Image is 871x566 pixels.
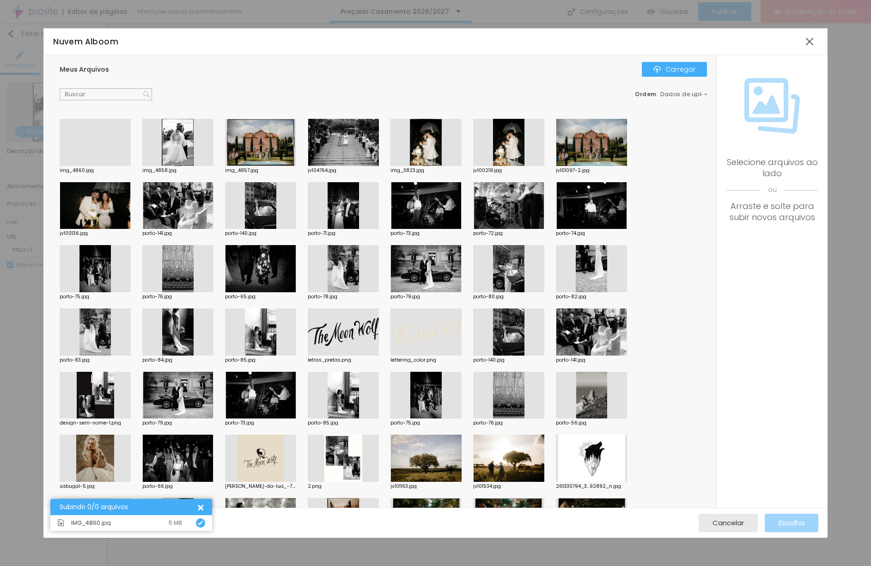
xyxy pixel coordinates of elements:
font: [PERSON_NAME]-da-lua_-7.png [225,483,303,490]
font: jv101534.jpg [473,483,501,490]
font: Meus Arquivos [60,65,109,74]
font: img_4860.jpg [60,167,94,174]
font: porto-73.jpg [390,230,420,237]
img: Ícone [143,91,150,98]
font: porto-140.jpg [225,230,256,237]
font: porto-85.jpg [308,419,338,426]
img: Ícone [653,66,661,73]
font: jv104764.jpg [308,167,336,174]
font: porto-75.jpg [60,293,89,300]
font: jv101163.jpg [390,483,417,490]
font: 261330794_3...92892_n.jpg [556,483,621,490]
font: porto-71.jpg [308,230,335,237]
font: jv101097-2.jpg [556,167,590,174]
font: porto-140.jpg [473,357,505,363]
font: img_4857.jpg [225,167,258,174]
font: porto-85.jpg [225,357,256,363]
font: porto-73.jpg [225,419,254,426]
font: porto-74.jpg [556,230,585,237]
font: porto-79.jpg [390,293,420,300]
img: Ícone [744,78,800,134]
font: porto-82.jpg [556,293,586,300]
font: sabugal-5.jpg [60,483,95,490]
font: porto-84.jpg [142,357,172,363]
font: Subindo 0/0 arquivos [60,502,128,511]
font: porto-65.jpg [225,293,256,300]
font: jv100136.jpg [60,230,88,237]
font: porto-78.jpg [308,293,337,300]
font: porto-83.jpg [60,357,90,363]
font: img_4858.jpg [142,167,177,174]
font: Selecione arquivos ao lado [727,156,818,179]
button: Cancelar [699,514,758,532]
font: porto-72.jpg [473,230,503,237]
font: porto-76.jpg [473,419,503,426]
font: porto-79.jpg [142,419,172,426]
font: porto-141.jpg [556,357,585,363]
font: Dados de upload [660,90,714,98]
font: porto-76.jpg [142,293,172,300]
img: Ícone [198,520,203,526]
font: 2.png [308,483,322,490]
font: letras_pretas.png [308,357,351,363]
font: img_3823.jpg [390,167,424,174]
font: porto-56.jpg [556,419,586,426]
font: porto-141.jpg [142,230,172,237]
font: lettering_color.png [390,357,436,363]
font: : [657,90,658,98]
font: porto-75.jpg [390,419,420,426]
font: IMG_4860.jpg [71,519,111,527]
button: Escolha [765,514,818,532]
input: Buscar [60,88,152,100]
button: ÍconeCarregar [642,62,707,77]
font: ou [768,185,777,194]
font: Carregar [665,65,695,74]
font: Ordem [635,90,657,98]
font: design-sem-nome-1.png [60,419,121,426]
font: Nuvem Alboom [53,36,118,47]
font: Arraste e solte para subir novos arquivos [730,200,815,223]
font: porto-80.jpg [473,293,504,300]
font: Escolha [779,518,804,528]
font: Cancelar [713,518,744,528]
img: Ícone [57,519,64,526]
font: jv100219.jpg [473,167,502,174]
font: 5 MB [169,519,182,527]
font: porto-66.jpg [142,483,173,490]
